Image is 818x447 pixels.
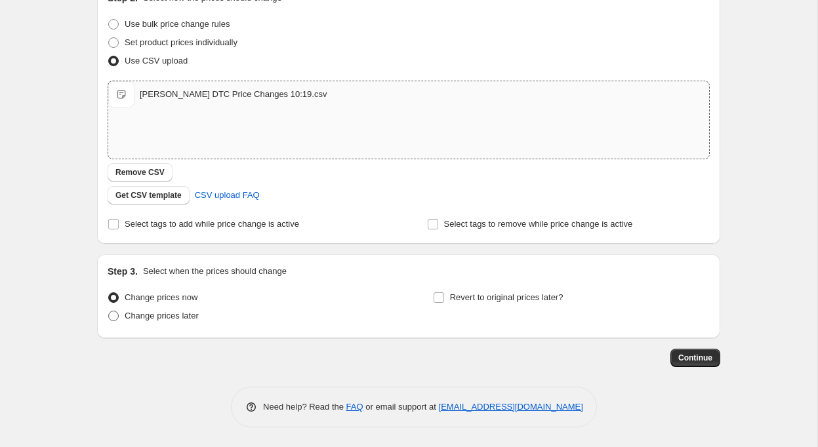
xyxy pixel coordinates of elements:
button: Get CSV template [108,186,190,204]
span: Set product prices individually [125,37,237,47]
span: Remove CSV [115,167,165,178]
p: Select when the prices should change [143,265,287,278]
span: Change prices now [125,292,197,302]
span: Select tags to remove while price change is active [444,219,633,229]
a: CSV upload FAQ [187,185,268,206]
button: Remove CSV [108,163,173,182]
a: FAQ [346,402,363,412]
a: [EMAIL_ADDRESS][DOMAIN_NAME] [439,402,583,412]
span: Select tags to add while price change is active [125,219,299,229]
span: Change prices later [125,311,199,321]
h2: Step 3. [108,265,138,278]
span: Use CSV upload [125,56,188,66]
span: Get CSV template [115,190,182,201]
span: Continue [678,353,712,363]
button: Continue [670,349,720,367]
span: CSV upload FAQ [195,189,260,202]
span: or email support at [363,402,439,412]
span: Need help? Read the [263,402,346,412]
span: Revert to original prices later? [450,292,563,302]
span: Use bulk price change rules [125,19,230,29]
div: [PERSON_NAME] DTC Price Changes 10:19.csv [140,88,327,101]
